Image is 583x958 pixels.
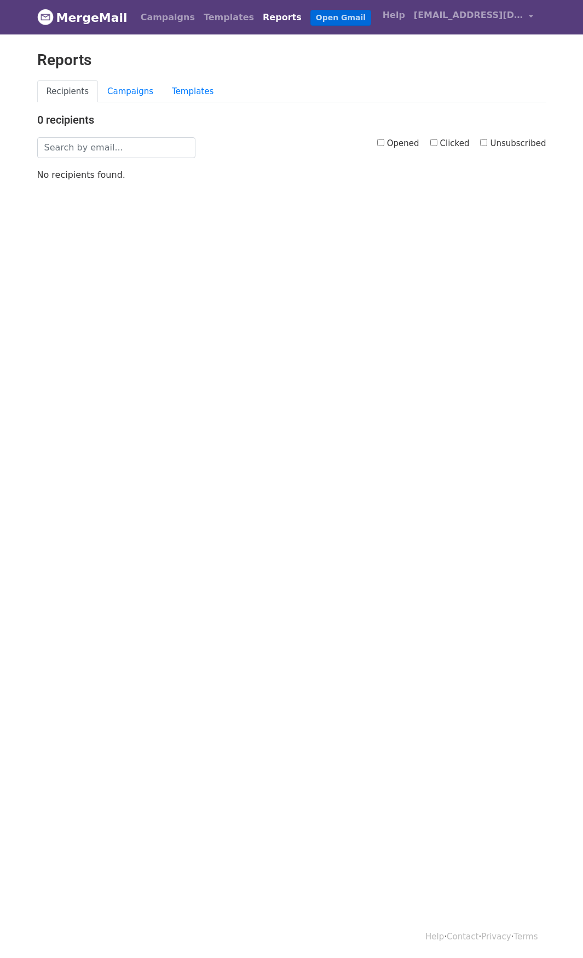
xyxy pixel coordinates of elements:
[528,905,583,958] iframe: Chat Widget
[414,9,523,22] span: [EMAIL_ADDRESS][DOMAIN_NAME]
[409,4,538,30] a: [EMAIL_ADDRESS][DOMAIN_NAME]
[430,139,437,146] input: Clicked
[98,80,163,103] a: Campaigns
[136,7,199,28] a: Campaigns
[513,932,538,942] a: Terms
[480,137,546,150] label: Unsubscribed
[37,6,128,29] a: MergeMail
[377,139,384,146] input: Opened
[37,169,546,181] p: No recipients found.
[430,137,470,150] label: Clicked
[310,10,371,26] a: Open Gmail
[258,7,306,28] a: Reports
[37,137,196,158] input: Search by email...
[199,7,258,28] a: Templates
[481,932,511,942] a: Privacy
[480,139,487,146] input: Unsubscribed
[377,137,419,150] label: Opened
[425,932,444,942] a: Help
[37,113,546,126] h4: 0 recipients
[37,9,54,25] img: MergeMail logo
[447,932,478,942] a: Contact
[37,51,546,69] h2: Reports
[163,80,223,103] a: Templates
[378,4,409,26] a: Help
[37,80,99,103] a: Recipients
